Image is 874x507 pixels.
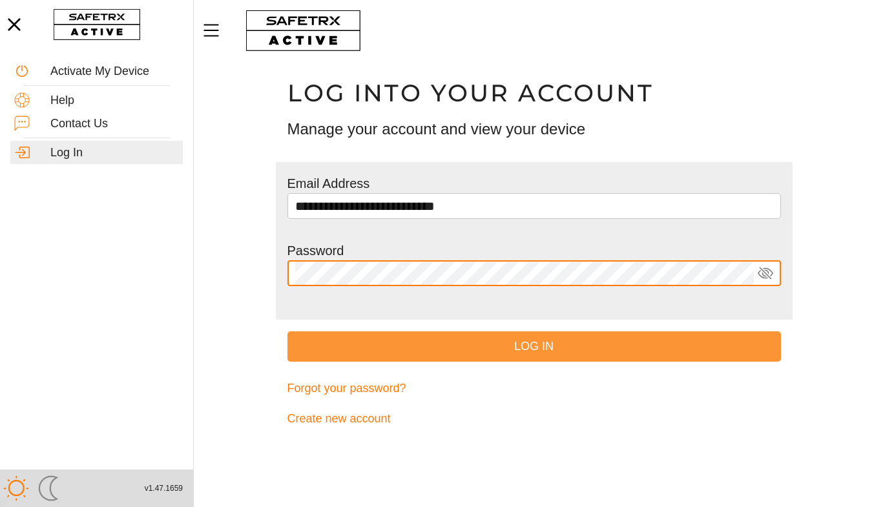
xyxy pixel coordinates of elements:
[50,146,179,160] div: Log In
[36,475,61,501] img: ModeDark.svg
[287,331,781,362] button: Log In
[14,116,30,131] img: ContactUs.svg
[287,409,391,429] span: Create new account
[287,243,344,258] label: Password
[287,118,781,140] h3: Manage your account and view your device
[50,94,179,108] div: Help
[287,176,370,191] label: Email Address
[200,17,233,44] button: Menu
[14,92,30,108] img: Help.svg
[137,478,191,499] button: v1.47.1659
[287,378,406,398] span: Forgot your password?
[287,404,781,434] a: Create new account
[50,117,179,131] div: Contact Us
[298,336,771,357] span: Log In
[3,475,29,501] img: ModeLight.svg
[50,65,179,79] div: Activate My Device
[287,78,781,108] h1: Log into your account
[145,482,183,495] span: v1.47.1659
[287,373,781,404] a: Forgot your password?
